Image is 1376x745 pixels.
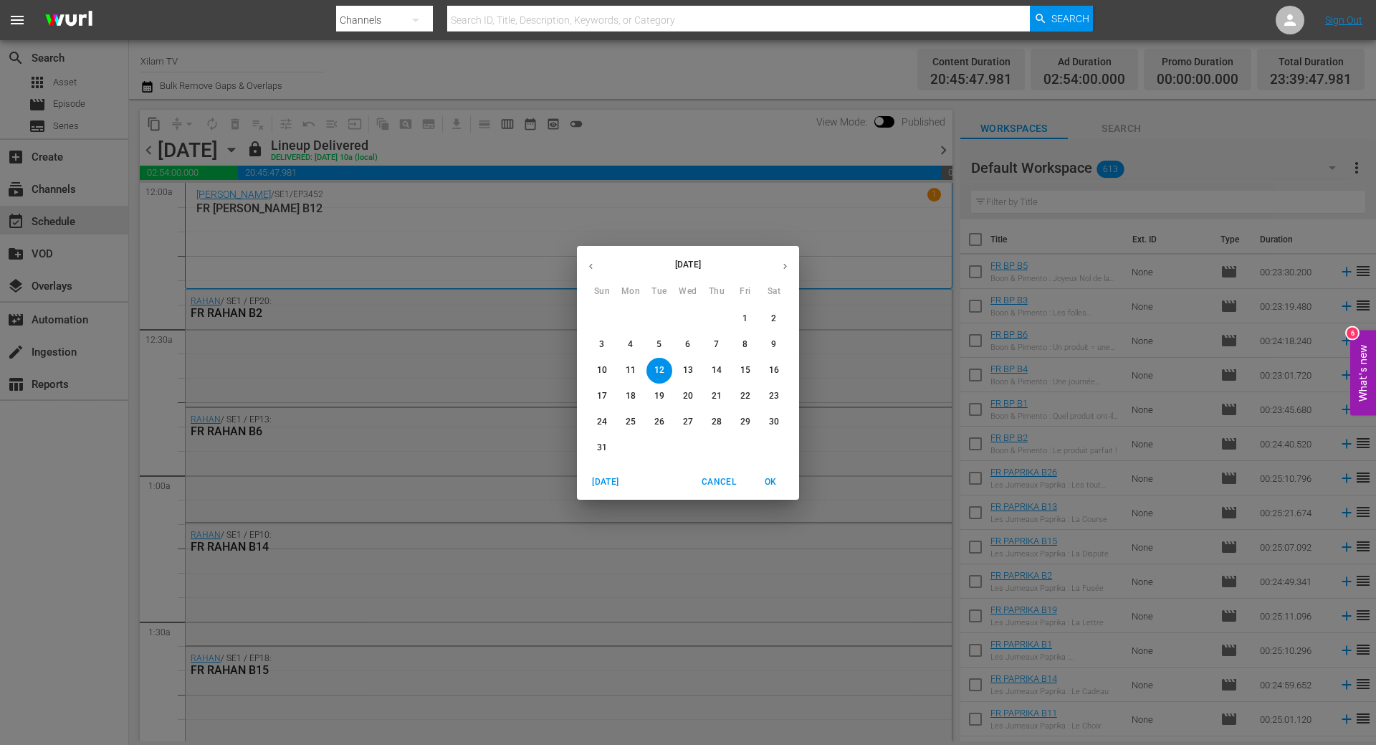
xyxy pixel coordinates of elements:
[740,364,750,376] p: 15
[742,338,747,351] p: 8
[685,338,690,351] p: 6
[696,470,742,494] button: Cancel
[675,409,701,435] button: 27
[628,338,633,351] p: 4
[1350,330,1376,415] button: Open Feedback Widget
[761,285,787,299] span: Sat
[646,384,672,409] button: 19
[732,332,758,358] button: 8
[769,364,779,376] p: 16
[675,332,701,358] button: 6
[769,390,779,402] p: 23
[1051,6,1089,32] span: Search
[646,285,672,299] span: Tue
[761,409,787,435] button: 30
[618,384,644,409] button: 18
[34,4,103,37] img: ans4CAIJ8jUAAAAAAAAAAAAAAAAAAAAAAAAgQb4GAAAAAAAAAAAAAAAAAAAAAAAAJMjXAAAAAAAAAAAAAAAAAAAAAAAAgAT5G...
[753,475,788,490] span: OK
[597,390,607,402] p: 17
[732,409,758,435] button: 29
[626,390,636,402] p: 18
[732,306,758,332] button: 1
[732,384,758,409] button: 22
[771,338,776,351] p: 9
[683,390,693,402] p: 20
[704,384,730,409] button: 21
[605,258,771,271] p: [DATE]
[597,416,607,428] p: 24
[714,338,719,351] p: 7
[618,285,644,299] span: Mon
[712,390,722,402] p: 21
[704,332,730,358] button: 7
[654,364,664,376] p: 12
[704,409,730,435] button: 28
[1325,14,1362,26] a: Sign Out
[626,364,636,376] p: 11
[675,358,701,384] button: 13
[747,470,793,494] button: OK
[732,358,758,384] button: 15
[597,364,607,376] p: 10
[654,416,664,428] p: 26
[761,358,787,384] button: 16
[656,338,661,351] p: 5
[761,306,787,332] button: 2
[583,470,629,494] button: [DATE]
[761,332,787,358] button: 9
[732,285,758,299] span: Fri
[589,285,615,299] span: Sun
[599,338,604,351] p: 3
[589,435,615,461] button: 31
[589,358,615,384] button: 10
[702,475,736,490] span: Cancel
[740,416,750,428] p: 29
[771,313,776,325] p: 2
[742,313,747,325] p: 1
[589,409,615,435] button: 24
[589,332,615,358] button: 3
[626,416,636,428] p: 25
[704,285,730,299] span: Thu
[646,358,672,384] button: 12
[675,285,701,299] span: Wed
[740,390,750,402] p: 22
[618,409,644,435] button: 25
[588,475,623,490] span: [DATE]
[675,384,701,409] button: 20
[597,442,607,454] p: 31
[1347,327,1358,338] div: 6
[712,416,722,428] p: 28
[704,358,730,384] button: 14
[618,358,644,384] button: 11
[769,416,779,428] p: 30
[9,11,26,29] span: menu
[589,384,615,409] button: 17
[618,332,644,358] button: 4
[654,390,664,402] p: 19
[683,364,693,376] p: 13
[712,364,722,376] p: 14
[646,409,672,435] button: 26
[646,332,672,358] button: 5
[761,384,787,409] button: 23
[683,416,693,428] p: 27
